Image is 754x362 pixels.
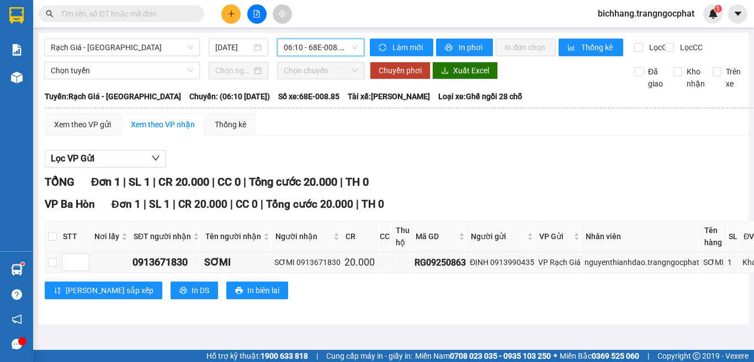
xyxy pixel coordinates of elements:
span: search [46,10,54,18]
span: caret-down [733,9,743,19]
td: RG09250863 [413,252,468,273]
button: sort-ascending[PERSON_NAME] sắp xếp [45,282,162,299]
span: Nơi lấy [94,230,119,242]
span: notification [12,314,22,325]
span: Chọn chuyến [284,62,358,79]
span: question-circle [12,289,22,300]
span: In biên lai [247,284,279,296]
span: | [123,175,126,188]
span: TH 0 [362,198,384,210]
span: In phơi [459,41,484,53]
span: Người gửi [471,230,525,242]
img: warehouse-icon [11,264,23,275]
span: | [356,198,359,210]
img: solution-icon [11,44,23,56]
span: Mã GD [416,230,456,242]
img: warehouse-icon [11,72,23,83]
span: VP Gửi [539,230,571,242]
span: | [173,198,176,210]
span: CR 20.000 [178,198,227,210]
span: Đơn 1 [91,175,120,188]
span: | [647,350,649,362]
div: 20.000 [344,255,375,270]
button: downloadXuất Excel [432,62,498,79]
button: plus [221,4,241,24]
input: 15/09/2025 [215,41,252,53]
th: Thu hộ [393,221,413,252]
span: Tổng cước 20.000 [266,198,353,210]
button: In đơn chọn [496,39,556,56]
th: CR [343,221,377,252]
span: Trên xe [721,66,745,90]
b: Tuyến: Rạch Giá - [GEOGRAPHIC_DATA] [45,92,181,101]
button: printerIn biên lai [226,282,288,299]
span: Làm mới [392,41,424,53]
span: SL 1 [129,175,150,188]
span: bar-chart [567,44,577,52]
button: syncLàm mới [370,39,433,56]
span: | [144,198,146,210]
span: CR 20.000 [158,175,209,188]
sup: 1 [21,262,24,266]
span: Tổng cước 20.000 [249,175,337,188]
span: Chọn tuyến [51,62,193,79]
span: plus [227,10,235,18]
span: | [316,350,318,362]
span: CC 0 [217,175,241,188]
div: VP Rạch Giá [538,256,581,268]
strong: 0708 023 035 - 0935 103 250 [450,352,551,360]
span: Lọc VP Gửi [51,152,94,165]
button: file-add [247,4,267,24]
button: aim [273,4,292,24]
div: Thống kê [215,118,246,131]
span: printer [445,44,454,52]
span: Chuyến: (06:10 [DATE]) [189,90,270,102]
div: Xem theo VP nhận [131,118,195,131]
span: aim [278,10,286,18]
span: 1 [716,5,720,13]
th: SL [726,221,741,252]
span: Số xe: 68E-008.85 [278,90,339,102]
span: Hỗ trợ kỹ thuật: [206,350,308,362]
div: SƠMI [703,256,724,268]
td: VP Rạch Giá [537,252,583,273]
span: message [12,339,22,349]
div: RG09250863 [415,256,466,269]
span: sort-ascending [54,287,61,295]
td: SƠMI [203,252,273,273]
span: Miền Bắc [560,350,639,362]
span: | [261,198,263,210]
span: | [230,198,233,210]
span: bichhang.trangngocphat [589,7,703,20]
span: | [153,175,156,188]
button: printerIn DS [171,282,218,299]
span: Tài xế: [PERSON_NAME] [348,90,430,102]
span: In DS [192,284,209,296]
span: printer [179,287,187,295]
th: STT [60,221,92,252]
span: Miền Nam [415,350,551,362]
span: CC 0 [236,198,258,210]
span: [PERSON_NAME] sắp xếp [66,284,153,296]
span: Lọc CC [676,41,704,53]
span: printer [235,287,243,295]
span: sync [379,44,388,52]
div: SƠMI [204,255,270,270]
span: 06:10 - 68E-008.85 [284,39,358,56]
span: TỔNG [45,175,75,188]
button: printerIn phơi [436,39,493,56]
sup: 1 [714,5,722,13]
span: down [151,154,160,163]
strong: 1900 633 818 [261,352,308,360]
span: Người nhận [275,230,331,242]
strong: 0369 525 060 [592,352,639,360]
span: | [243,175,246,188]
button: Chuyển phơi [370,62,431,79]
span: file-add [253,10,261,18]
span: Đơn 1 [111,198,141,210]
th: Nhân viên [583,221,702,252]
div: Xem theo VP gửi [54,118,111,131]
th: Tên hàng [702,221,726,252]
span: | [212,175,215,188]
img: logo-vxr [9,7,24,24]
